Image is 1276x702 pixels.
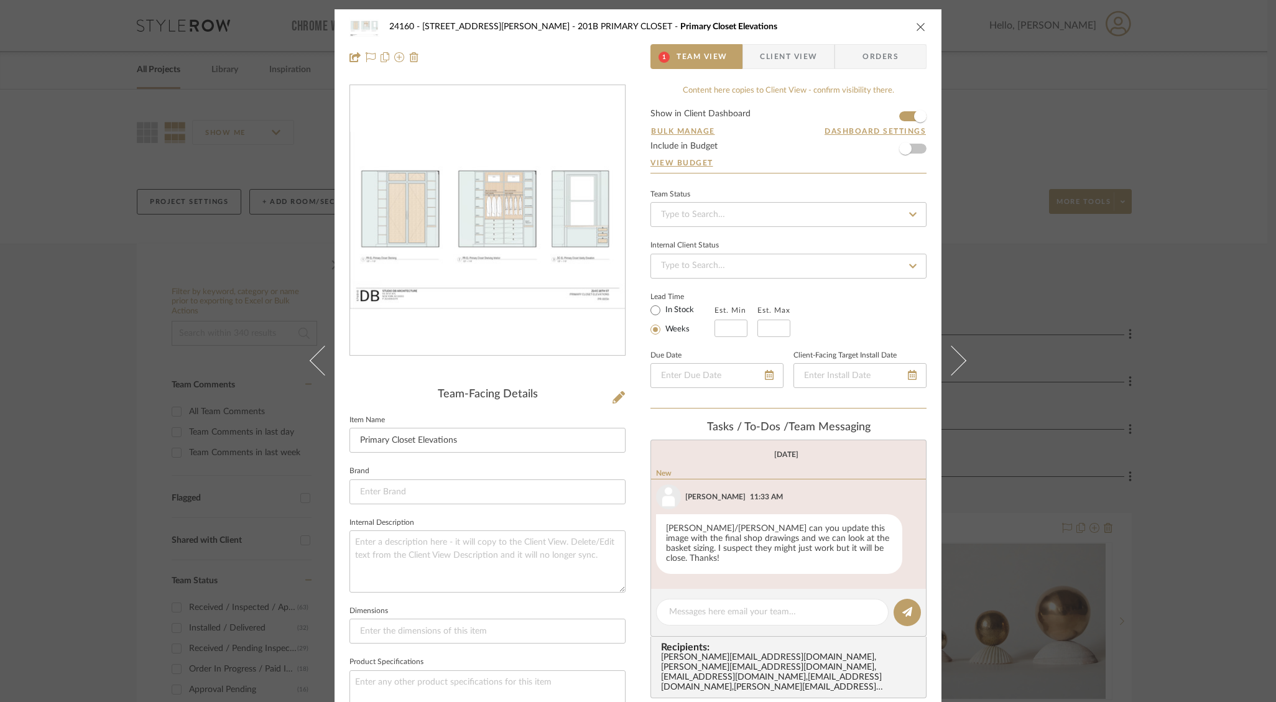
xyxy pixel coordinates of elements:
[650,192,690,198] div: Team Status
[349,14,379,39] img: f6233ca3-425f-4289-b1d9-3b5fd177c64a_48x40.jpg
[650,202,927,227] input: Type to Search…
[349,388,626,402] div: Team-Facing Details
[849,44,912,69] span: Orders
[349,479,626,504] input: Enter Brand
[650,302,714,337] mat-radio-group: Select item type
[650,363,784,388] input: Enter Due Date
[659,52,670,63] span: 1
[661,642,921,653] span: Recipients:
[650,291,714,302] label: Lead Time
[409,52,419,62] img: Remove from project
[650,158,927,168] a: View Budget
[757,306,790,315] label: Est. Max
[650,353,682,359] label: Due Date
[350,132,625,310] img: f6233ca3-425f-4289-b1d9-3b5fd177c64a_436x436.jpg
[915,21,927,32] button: close
[663,305,694,316] label: In Stock
[677,44,728,69] span: Team View
[680,22,777,31] span: Primary Closet Elevations
[656,514,902,574] div: [PERSON_NAME]/[PERSON_NAME] can you update this image with the final shop drawings and we can loo...
[650,254,927,279] input: Type to Search…
[389,22,578,31] span: 24160 - [STREET_ADDRESS][PERSON_NAME]
[349,468,369,474] label: Brand
[793,353,897,359] label: Client-Facing Target Install Date
[349,659,423,665] label: Product Specifications
[349,619,626,644] input: Enter the dimensions of this item
[707,422,788,433] span: Tasks / To-Dos /
[824,126,927,137] button: Dashboard Settings
[349,520,414,526] label: Internal Description
[650,421,927,435] div: team Messaging
[350,132,625,310] div: 0
[793,363,927,388] input: Enter Install Date
[578,22,680,31] span: 201B PRIMARY CLOSET
[685,491,746,502] div: [PERSON_NAME]
[349,417,385,423] label: Item Name
[651,469,926,479] div: New
[663,324,690,335] label: Weeks
[349,608,388,614] label: Dimensions
[650,85,927,97] div: Content here copies to Client View - confirm visibility there.
[760,44,817,69] span: Client View
[656,484,681,509] img: user_avatar.png
[750,491,783,502] div: 11:33 AM
[650,242,719,249] div: Internal Client Status
[661,653,921,693] div: [PERSON_NAME][EMAIL_ADDRESS][DOMAIN_NAME] , [PERSON_NAME][EMAIL_ADDRESS][DOMAIN_NAME] , [EMAIL_AD...
[714,306,746,315] label: Est. Min
[650,126,716,137] button: Bulk Manage
[774,450,798,459] div: [DATE]
[349,428,626,453] input: Enter Item Name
